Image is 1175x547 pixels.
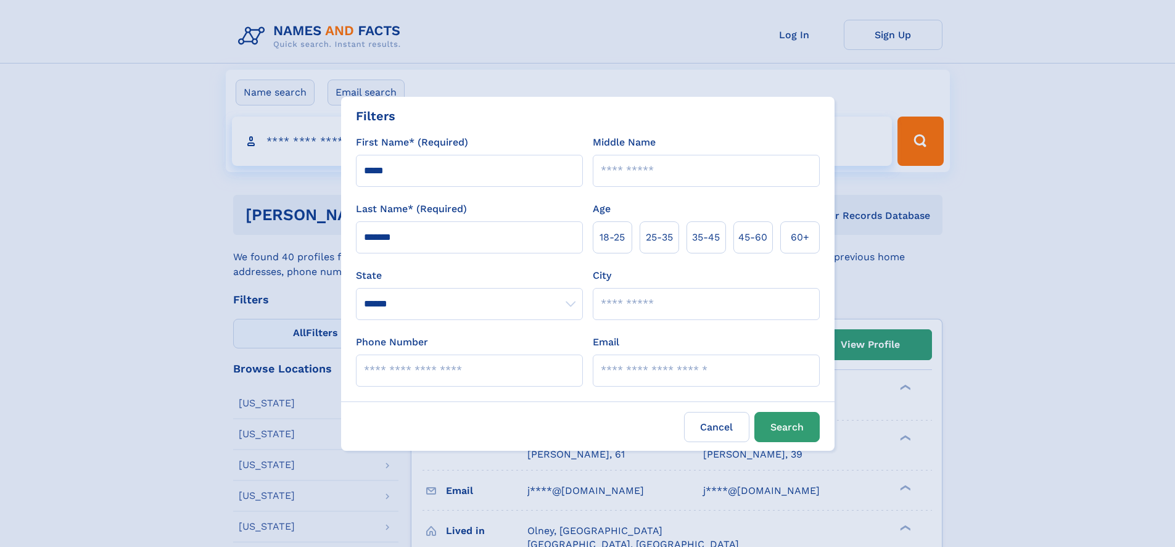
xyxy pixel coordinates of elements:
button: Search [754,412,820,442]
label: Phone Number [356,335,428,350]
label: Last Name* (Required) [356,202,467,216]
span: 18‑25 [600,230,625,245]
span: 60+ [791,230,809,245]
label: Age [593,202,611,216]
label: Cancel [684,412,749,442]
span: 45‑60 [738,230,767,245]
label: Middle Name [593,135,656,150]
label: City [593,268,611,283]
div: Filters [356,107,395,125]
label: State [356,268,583,283]
label: Email [593,335,619,350]
label: First Name* (Required) [356,135,468,150]
span: 35‑45 [692,230,720,245]
span: 25‑35 [646,230,673,245]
